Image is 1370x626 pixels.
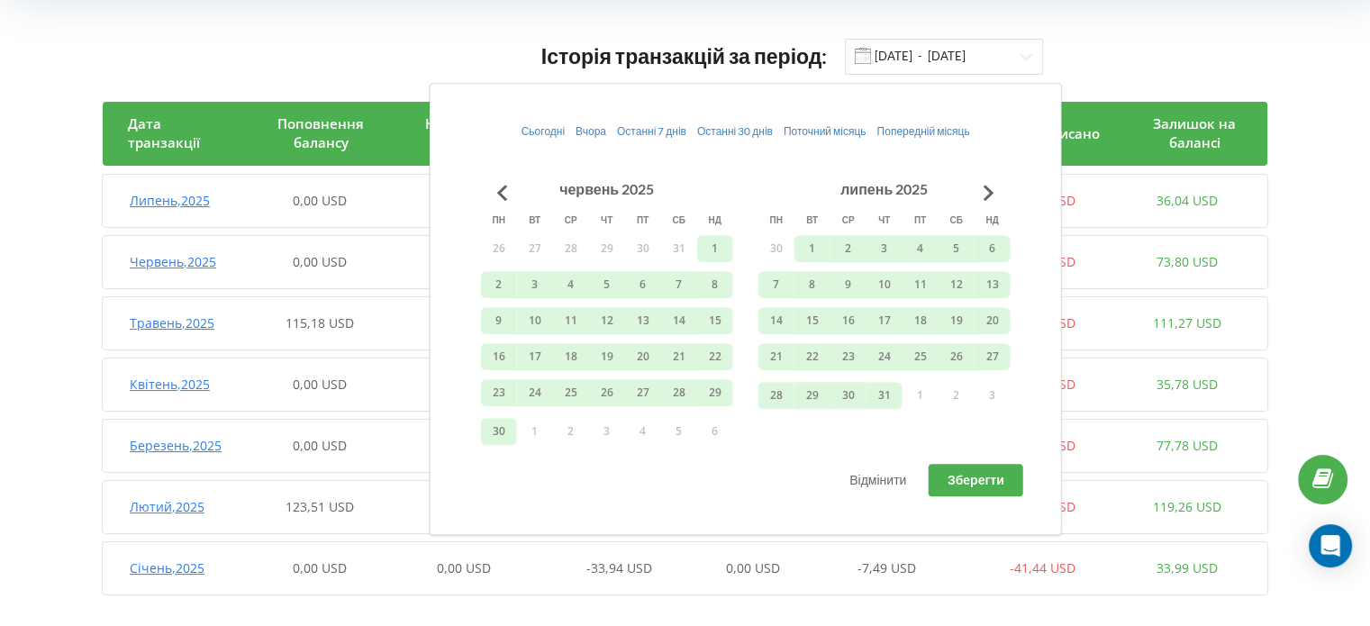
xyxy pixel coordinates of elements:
span: Зберегти [948,472,1004,487]
span: Липень , 2025 [130,192,210,209]
button: 23 [830,343,866,370]
button: 23 [481,379,517,406]
div: липень 2025 [835,178,933,200]
span: 123,51 USD [286,498,354,515]
button: 21 [661,343,697,370]
button: 17 [517,343,553,370]
button: 30 [830,382,866,409]
button: 10 [517,307,553,334]
button: 29 [794,382,830,409]
button: 9 [830,271,866,298]
span: 0,00 USD [293,376,347,393]
span: Нараховано бонусів [425,114,508,151]
th: вівторок [517,206,553,233]
span: Дата транзакції [128,114,200,151]
button: 26 [589,379,625,406]
button: 1 [794,235,830,262]
button: 15 [794,307,830,334]
button: 21 [758,343,794,370]
span: 0,00 USD [293,559,347,576]
button: 9 [481,307,517,334]
button: 4 [553,271,589,298]
button: Go to previous month [485,175,521,211]
button: 17 [866,307,903,334]
span: 77,78 USD [1157,437,1218,454]
span: Січень , 2025 [130,559,204,576]
th: понеділок [758,206,794,233]
button: 6 [975,235,1011,262]
button: Go to next month [971,175,1007,211]
span: 119,26 USD [1153,498,1221,515]
button: 12 [939,271,975,298]
button: 2 [553,418,589,445]
div: червень 2025 [554,178,659,200]
button: 3 [517,271,553,298]
button: 20 [975,307,1011,334]
button: 28 [553,235,589,262]
button: 2 [830,235,866,262]
button: 3 [866,235,903,262]
button: 1 [517,418,553,445]
span: 73,80 USD [1157,253,1218,270]
button: 24 [866,343,903,370]
button: 2 [481,271,517,298]
button: 11 [903,271,939,298]
th: субота [661,206,697,233]
button: 31 [661,235,697,262]
button: 28 [758,382,794,409]
button: 31 [866,382,903,409]
span: 115,18 USD [286,314,354,331]
span: -33,94 USD [586,559,652,576]
button: 25 [903,343,939,370]
span: Вчора [576,124,606,138]
button: 7 [758,271,794,298]
th: п’ятниця [903,206,939,233]
button: 18 [903,307,939,334]
span: -41,44 USD [1010,559,1075,576]
span: Залишок на балансі [1153,114,1236,151]
span: Березень , 2025 [130,437,222,454]
button: 4 [625,418,661,445]
button: 6 [625,271,661,298]
span: 0,00 USD [437,559,491,576]
button: 18 [553,343,589,370]
span: 0,00 USD [293,253,347,270]
button: 20 [625,343,661,370]
button: 26 [939,343,975,370]
button: 11 [553,307,589,334]
button: 4 [903,235,939,262]
button: 13 [975,271,1011,298]
th: понеділок [481,206,517,233]
span: Червень , 2025 [130,253,216,270]
button: 22 [697,343,733,370]
th: неділя [975,206,1011,233]
span: 36,04 USD [1157,192,1218,209]
button: 30 [758,235,794,262]
button: 1 [697,235,733,262]
th: середа [830,206,866,233]
button: 3 [975,382,1011,409]
span: Останні 7 днів [617,124,686,138]
span: 35,78 USD [1157,376,1218,393]
button: 5 [589,271,625,298]
span: Сьогодні [522,124,565,138]
th: субота [939,206,975,233]
button: 19 [939,307,975,334]
th: четвер [866,206,903,233]
span: Історія транзакцій за період: [541,43,828,68]
button: 29 [589,235,625,262]
button: 27 [975,343,1011,370]
button: 26 [481,235,517,262]
button: 12 [589,307,625,334]
button: 7 [661,271,697,298]
button: 8 [697,271,733,298]
button: 15 [697,307,733,334]
th: п’ятниця [625,206,661,233]
span: 0,00 USD [726,559,780,576]
button: 16 [481,343,517,370]
button: 22 [794,343,830,370]
span: 0,00 USD [293,437,347,454]
button: 5 [939,235,975,262]
button: 30 [625,235,661,262]
span: Відмінити [849,472,906,487]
